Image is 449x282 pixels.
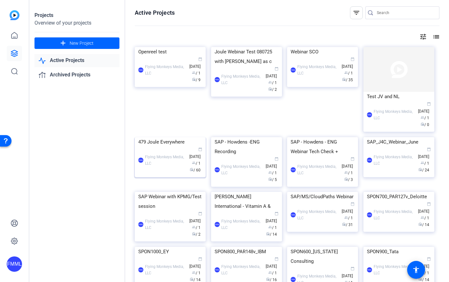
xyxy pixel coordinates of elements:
[192,77,196,81] span: radio
[34,12,119,19] div: Projects
[192,161,196,165] span: group
[268,177,272,181] span: radio
[344,171,353,175] span: / 1
[221,263,263,276] div: Flying Monkeys Media, LLC
[189,257,202,269] span: [DATE]
[215,222,220,227] div: FMML
[221,163,263,176] div: Flying Monkeys Media, LLC
[138,47,202,57] div: Openreel test
[297,163,339,176] div: Flying Monkeys Media, LLC
[266,278,277,282] span: / 16
[275,212,278,215] span: calendar_today
[427,202,431,206] span: calendar_today
[268,80,272,84] span: group
[421,161,429,166] span: / 1
[266,232,270,236] span: radio
[418,148,431,159] span: [DATE]
[418,222,422,226] span: radio
[421,115,424,119] span: group
[268,87,277,92] span: / 2
[427,147,431,151] span: calendar_today
[418,223,429,227] span: / 14
[418,278,429,282] span: / 14
[221,218,263,231] div: Flying Monkeys Media, LLC
[421,122,424,126] span: radio
[59,39,67,47] mat-icon: add
[268,225,277,230] span: / 1
[342,223,353,227] span: / 31
[421,215,424,219] span: group
[374,208,415,221] div: Flying Monkeys Media, LLC
[344,215,348,219] span: group
[190,277,194,281] span: radio
[192,161,201,166] span: / 1
[344,170,348,174] span: group
[215,167,220,172] div: FMML
[374,263,415,276] div: Flying Monkeys Media, LLC
[374,108,415,121] div: Flying Monkeys Media, LLC
[192,271,201,275] span: / 1
[291,67,296,73] div: FMML
[198,147,202,151] span: calendar_today
[221,73,263,86] div: Flying Monkeys Media, LLC
[34,54,119,67] a: Active Projects
[138,267,143,272] div: FMML
[268,170,272,174] span: group
[190,168,201,172] span: / 60
[421,116,429,120] span: / 1
[291,137,354,156] div: SAP - Howdens - ENG Webinar Tech Check +
[215,77,220,82] div: FMML
[427,257,431,261] span: calendar_today
[198,57,202,61] span: calendar_today
[421,216,429,220] span: / 1
[7,256,22,272] div: FMML
[275,67,278,71] span: calendar_today
[192,225,201,230] span: / 1
[344,216,353,220] span: / 1
[275,257,278,261] span: calendar_today
[342,77,346,81] span: radio
[367,212,372,217] div: FMML
[215,247,278,256] div: SPON800_PAR148v_IBM
[268,177,277,182] span: / 5
[291,212,296,217] div: FMML
[138,247,202,256] div: SPON1000_EY
[367,112,372,117] div: FMML
[268,271,277,275] span: / 1
[374,154,415,167] div: Flying Monkeys Media, LLC
[291,247,354,266] div: SPON600_[US_STATE] Consulting
[351,267,354,270] span: calendar_today
[192,71,196,74] span: group
[189,148,202,159] span: [DATE]
[342,157,354,168] span: [DATE]
[145,64,186,76] div: Flying Monkeys Media, LLC
[198,257,202,261] span: calendar_today
[351,57,354,61] span: calendar_today
[215,192,278,211] div: [PERSON_NAME] International - Vitamin A &
[266,232,277,237] span: / 14
[34,37,119,49] button: New Project
[268,171,277,175] span: / 1
[192,78,201,82] span: / 9
[291,192,354,201] div: SAP/MS/CloudPaths Webinar
[268,270,272,274] span: group
[70,40,94,47] span: New Project
[412,266,420,274] mat-icon: accessibility
[268,81,277,85] span: / 1
[432,33,439,41] mat-icon: list
[367,137,431,147] div: SAP_J4C_Webinar_June
[419,33,427,41] mat-icon: tune
[291,47,354,57] div: Webinar SCO
[291,167,296,172] div: FMML
[291,277,296,282] div: FMML
[198,212,202,215] span: calendar_today
[145,154,186,167] div: Flying Monkeys Media, LLC
[351,157,354,161] span: calendar_today
[421,161,424,165] span: group
[342,267,354,278] span: [DATE]
[353,9,360,17] mat-icon: filter_list
[268,225,272,229] span: group
[418,168,429,172] span: / 24
[427,102,431,106] span: calendar_today
[138,158,143,163] div: FMML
